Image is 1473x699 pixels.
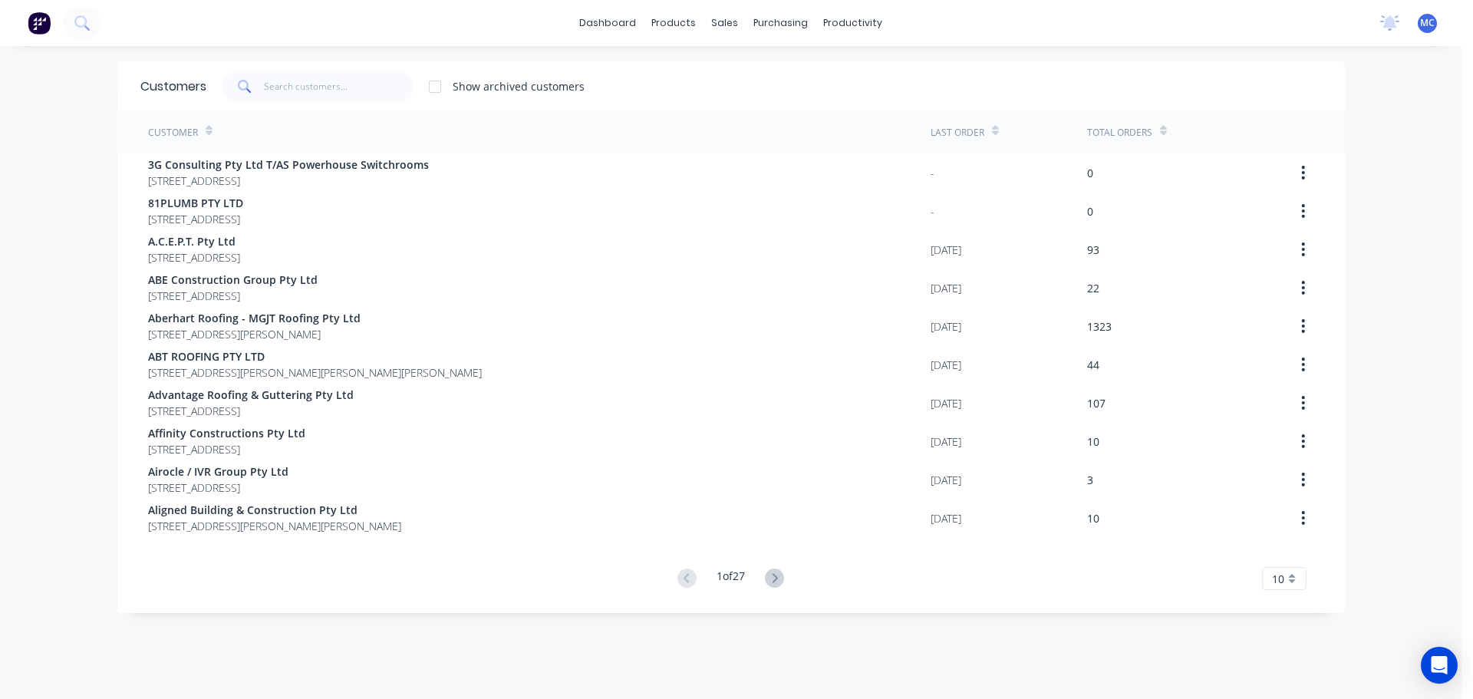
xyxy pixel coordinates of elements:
[644,12,704,35] div: products
[453,78,585,94] div: Show archived customers
[148,157,429,173] span: 3G Consulting Pty Ltd T/AS Powerhouse Switchrooms
[148,425,305,441] span: Affinity Constructions Pty Ltd
[148,310,361,326] span: Aberhart Roofing - MGJT Roofing Pty Ltd
[931,395,961,411] div: [DATE]
[931,357,961,373] div: [DATE]
[148,233,240,249] span: A.C.E.P.T. Pty Ltd
[1420,16,1435,30] span: MC
[1087,395,1106,411] div: 107
[1087,203,1093,219] div: 0
[148,326,361,342] span: [STREET_ADDRESS][PERSON_NAME]
[816,12,890,35] div: productivity
[931,318,961,335] div: [DATE]
[148,126,198,140] div: Customer
[148,272,318,288] span: ABE Construction Group Pty Ltd
[148,195,243,211] span: 81PLUMB PTY LTD
[572,12,644,35] a: dashboard
[1272,571,1284,587] span: 10
[140,77,206,96] div: Customers
[148,173,429,189] span: [STREET_ADDRESS]
[28,12,51,35] img: Factory
[1087,357,1099,373] div: 44
[746,12,816,35] div: purchasing
[148,364,482,381] span: [STREET_ADDRESS][PERSON_NAME][PERSON_NAME][PERSON_NAME]
[931,165,934,181] div: -
[148,502,401,518] span: Aligned Building & Construction Pty Ltd
[931,203,934,219] div: -
[931,434,961,450] div: [DATE]
[148,463,288,480] span: Airocle / IVR Group Pty Ltd
[931,242,961,258] div: [DATE]
[931,510,961,526] div: [DATE]
[1421,647,1458,684] div: Open Intercom Messenger
[264,71,414,102] input: Search customers...
[931,472,961,488] div: [DATE]
[148,441,305,457] span: [STREET_ADDRESS]
[1087,472,1093,488] div: 3
[931,280,961,296] div: [DATE]
[148,480,288,496] span: [STREET_ADDRESS]
[1087,280,1099,296] div: 22
[148,288,318,304] span: [STREET_ADDRESS]
[1087,318,1112,335] div: 1323
[148,387,354,403] span: Advantage Roofing & Guttering Pty Ltd
[1087,510,1099,526] div: 10
[717,568,745,590] div: 1 of 27
[704,12,746,35] div: sales
[148,403,354,419] span: [STREET_ADDRESS]
[148,249,240,265] span: [STREET_ADDRESS]
[148,348,482,364] span: ABT ROOFING PTY LTD
[148,518,401,534] span: [STREET_ADDRESS][PERSON_NAME][PERSON_NAME]
[931,126,984,140] div: Last Order
[1087,242,1099,258] div: 93
[1087,126,1152,140] div: Total Orders
[148,211,243,227] span: [STREET_ADDRESS]
[1087,434,1099,450] div: 10
[1087,165,1093,181] div: 0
